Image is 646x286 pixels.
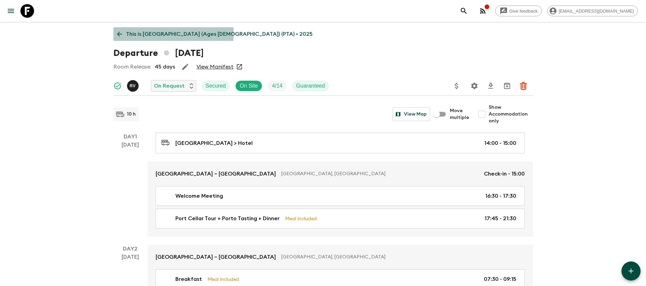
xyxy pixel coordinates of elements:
[175,192,223,200] p: Welcome Meeting
[127,111,136,118] p: 10 h
[156,209,525,228] a: Port Cellar Tour + Porto Tasting + DinnerMeal Included17:45 - 21:30
[392,107,430,121] button: View Map
[457,4,471,18] button: search adventures
[272,82,282,90] p: 4 / 14
[281,254,519,260] p: [GEOGRAPHIC_DATA], [GEOGRAPHIC_DATA]
[113,82,122,90] svg: Synced Successfully
[485,214,516,223] p: 17:45 - 21:30
[156,170,276,178] p: [GEOGRAPHIC_DATA] – [GEOGRAPHIC_DATA]
[484,79,498,93] button: Download CSV
[555,9,637,14] span: [EMAIL_ADDRESS][DOMAIN_NAME]
[285,215,317,222] p: Meal Included
[517,79,530,93] button: Delete
[113,63,151,71] p: Room Release:
[235,80,262,91] div: On Site
[155,63,175,71] p: 45 days
[127,82,140,88] span: Rita Vogel
[206,82,226,90] p: Secured
[147,162,533,186] a: [GEOGRAPHIC_DATA] – [GEOGRAPHIC_DATA][GEOGRAPHIC_DATA], [GEOGRAPHIC_DATA]Check-in - 15:00
[122,141,139,237] div: [DATE]
[484,170,525,178] p: Check-in - 15:00
[175,139,253,147] p: [GEOGRAPHIC_DATA] > Hotel
[113,27,316,41] a: This is [GEOGRAPHIC_DATA] (Ages [DEMOGRAPHIC_DATA]) (PTA) • 2025
[154,82,185,90] p: On Request
[484,139,516,147] p: 14:00 - 15:00
[268,80,286,91] div: Trip Fill
[4,4,18,18] button: menu
[468,79,481,93] button: Settings
[450,107,470,121] span: Move multiple
[485,192,516,200] p: 16:30 - 17:30
[207,275,239,283] p: Meal Included
[126,30,313,38] p: This is [GEOGRAPHIC_DATA] (Ages [DEMOGRAPHIC_DATA]) (PTA) • 2025
[500,79,514,93] button: Archive (Completed, Cancelled or Unsynced Departures only)
[175,214,280,223] p: Port Cellar Tour + Porto Tasting + Dinner
[489,104,533,124] span: Show Accommodation only
[175,275,202,283] p: Breakfast
[450,79,463,93] button: Update Price, Early Bird Discount and Costs
[196,63,234,70] a: View Manifest
[281,170,478,177] p: [GEOGRAPHIC_DATA], [GEOGRAPHIC_DATA]
[156,186,525,206] a: Welcome Meeting16:30 - 17:30
[495,5,542,16] a: Give feedback
[127,80,140,92] button: RV
[296,82,325,90] p: Guaranteed
[484,275,516,283] p: 07:30 - 09:15
[113,46,204,60] h1: Departure [DATE]
[506,9,541,14] span: Give feedback
[202,80,230,91] div: Secured
[240,82,258,90] p: On Site
[156,133,525,153] a: [GEOGRAPHIC_DATA] > Hotel14:00 - 15:00
[113,133,147,141] p: Day 1
[113,245,147,253] p: Day 2
[130,83,136,89] p: R V
[547,5,638,16] div: [EMAIL_ADDRESS][DOMAIN_NAME]
[147,245,533,269] a: [GEOGRAPHIC_DATA] – [GEOGRAPHIC_DATA][GEOGRAPHIC_DATA], [GEOGRAPHIC_DATA]
[156,253,276,261] p: [GEOGRAPHIC_DATA] – [GEOGRAPHIC_DATA]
